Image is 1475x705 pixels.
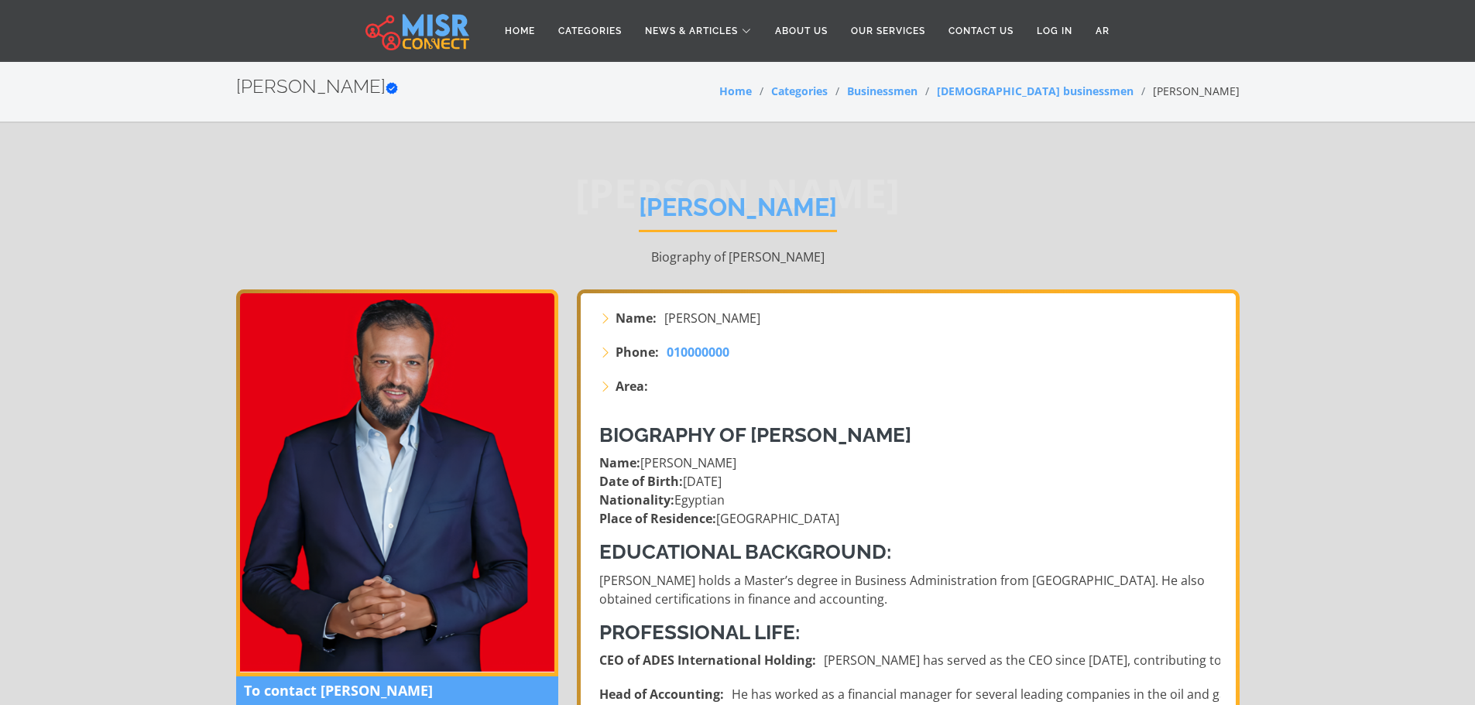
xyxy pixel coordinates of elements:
[236,289,558,676] img: Ayman Mamdouh Abbas
[493,16,547,46] a: Home
[1084,16,1121,46] a: AR
[599,540,1220,564] h3: Educational Background:
[365,12,469,50] img: main.misr_connect
[1134,83,1240,99] li: [PERSON_NAME]
[599,454,640,471] strong: Name:
[645,24,738,38] span: News & Articles
[599,621,1220,645] h3: Professional Life:
[547,16,633,46] a: Categories
[236,248,1240,266] p: Biography of [PERSON_NAME]
[386,82,398,94] svg: Verified account
[599,685,724,703] strong: Head of Accounting:
[664,309,760,327] span: [PERSON_NAME]
[847,84,918,98] a: Businessmen
[236,76,398,98] h2: [PERSON_NAME]
[1025,16,1084,46] a: Log in
[599,651,1220,669] li: [PERSON_NAME] has served as the CEO since [DATE], contributing to the development of the company’...
[616,309,657,327] strong: Name:
[599,685,1220,703] li: He has worked as a financial manager for several leading companies in the oil and gas sector, gai...
[771,84,828,98] a: Categories
[719,84,752,98] a: Home
[937,84,1134,98] a: [DEMOGRAPHIC_DATA] businessmen
[599,510,716,527] strong: Place of Residence:
[639,193,837,232] h1: [PERSON_NAME]
[599,571,1220,608] p: [PERSON_NAME] holds a Master’s degree in Business Administration from [GEOGRAPHIC_DATA]. He also ...
[599,473,683,490] strong: Date of Birth:
[667,343,729,361] a: 010000000
[599,423,1220,447] h3: Biography of [PERSON_NAME]
[667,344,729,361] span: 010000000
[616,377,648,395] strong: Area:
[599,651,816,669] strong: CEO of ADES International Holding:
[839,16,937,46] a: Our Services
[633,16,763,46] a: News & Articles
[937,16,1025,46] a: Contact Us
[616,343,659,361] strong: Phone:
[599,491,674,508] strong: Nationality:
[599,453,1220,528] p: [PERSON_NAME] [DATE] Egyptian [GEOGRAPHIC_DATA]
[763,16,839,46] a: About Us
